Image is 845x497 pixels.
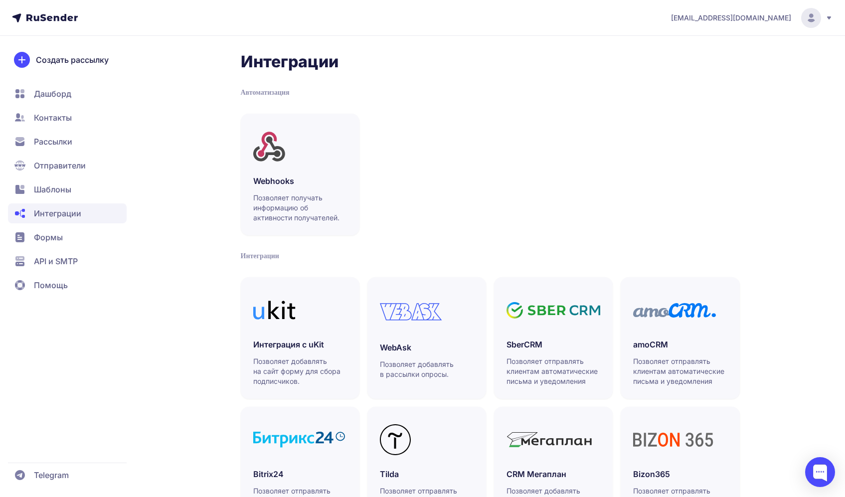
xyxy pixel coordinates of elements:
[241,52,740,72] h2: Интеграции
[253,356,348,386] p: Позволяет добавлять на сайт форму для сбора подписчиков.
[380,468,474,480] h3: Tilda
[34,88,71,100] span: Дашборд
[507,356,601,386] p: Позволяет отправлять клиентам автоматические письма и уведомления
[507,338,600,350] h3: SberCRM
[8,465,127,485] a: Telegram
[34,231,63,243] span: Формы
[253,193,348,223] p: Позволяет получать информацию об активности получателей.
[241,251,740,261] div: Интеграции
[241,114,359,235] a: WebhooksПозволяет получать информацию об активности получателей.
[34,255,78,267] span: API и SMTP
[36,54,109,66] span: Создать рассылку
[507,468,600,480] h3: CRM Мегаплан
[34,112,72,124] span: Контакты
[34,160,86,171] span: Отправители
[633,468,727,480] h3: Bizon365
[671,13,791,23] span: [EMAIL_ADDRESS][DOMAIN_NAME]
[34,207,81,219] span: Интеграции
[34,136,72,148] span: Рассылки
[34,469,69,481] span: Telegram
[494,277,613,399] a: SberCRMПозволяет отправлять клиентам автоматические письма и уведомления
[380,341,474,353] h3: WebAsk
[253,468,347,480] h3: Bitrix24
[367,277,486,399] a: WebAskПозволяет добавлять в рассылки опросы.
[241,88,740,98] div: Автоматизация
[253,338,347,350] h3: Интеграция с uKit
[34,279,68,291] span: Помощь
[621,277,739,399] a: amoCRMПозволяет отправлять клиентам автоматические письма и уведомления
[34,183,71,195] span: Шаблоны
[633,338,727,350] h3: amoCRM
[241,277,359,399] a: Интеграция с uKitПозволяет добавлять на сайт форму для сбора подписчиков.
[380,359,475,379] p: Позволяет добавлять в рассылки опросы.
[633,356,728,386] p: Позволяет отправлять клиентам автоматические письма и уведомления
[253,175,347,187] h3: Webhooks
